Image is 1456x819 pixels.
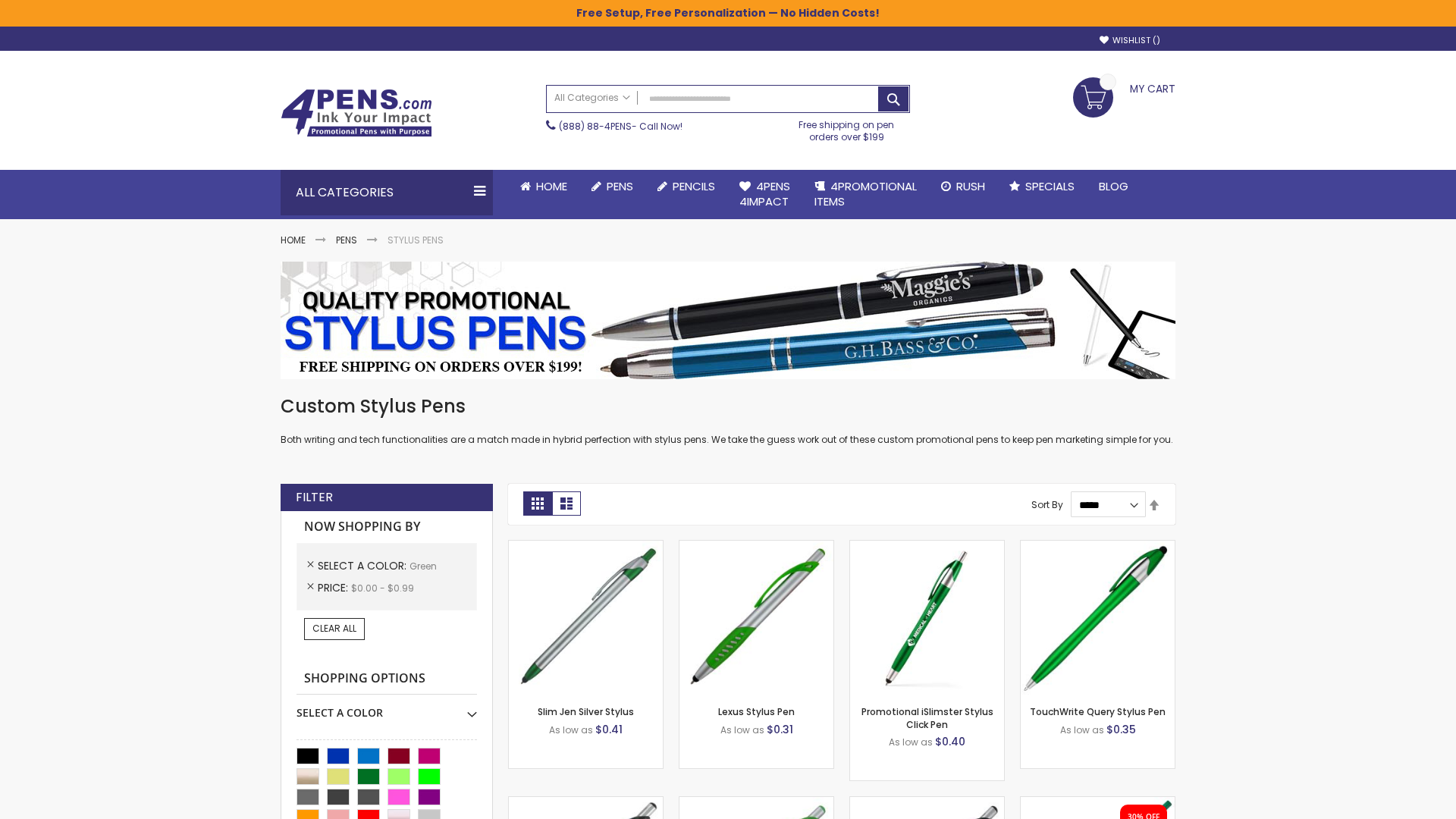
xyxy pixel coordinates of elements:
[297,695,477,720] div: Select A Color
[814,178,917,209] span: 4PROMOTIONAL ITEMS
[783,113,911,143] div: Free shipping on pen orders over $199
[1099,178,1128,194] span: Blog
[579,170,645,203] a: Pens
[547,86,638,111] a: All Categories
[1025,178,1075,194] span: Specials
[536,178,567,194] span: Home
[559,120,682,133] span: - Call Now!
[802,170,929,219] a: 4PROMOTIONALITEMS
[739,178,790,209] span: 4Pens 4impact
[554,92,630,104] span: All Categories
[850,540,1004,553] a: Promotional iSlimster Stylus Click Pen-Green
[559,120,632,133] a: (888) 88-4PENS
[523,491,552,516] strong: Grid
[281,170,493,215] div: All Categories
[409,560,437,573] span: Green
[673,178,715,194] span: Pencils
[645,170,727,203] a: Pencils
[281,234,306,246] a: Home
[281,394,1175,419] h1: Custom Stylus Pens
[929,170,997,203] a: Rush
[281,394,1175,447] div: Both writing and tech functionalities are a match made in hybrid perfection with stylus pens. We ...
[679,540,833,553] a: Lexus Stylus Pen-Green
[351,582,414,595] span: $0.00 - $0.99
[1060,723,1104,736] span: As low as
[889,736,933,748] span: As low as
[1100,35,1160,46] a: Wishlist
[336,234,357,246] a: Pens
[850,541,1004,695] img: Promotional iSlimster Stylus Click Pen-Green
[767,722,793,737] span: $0.31
[509,541,663,695] img: Slim Jen Silver Stylus-Green
[1021,540,1175,553] a: TouchWrite Query Stylus Pen-Green
[1106,722,1136,737] span: $0.35
[935,734,965,749] span: $0.40
[718,705,795,718] a: Lexus Stylus Pen
[318,558,409,573] span: Select A Color
[1087,170,1141,203] a: Blog
[297,663,477,695] strong: Shopping Options
[861,705,993,730] a: Promotional iSlimster Stylus Click Pen
[997,170,1087,203] a: Specials
[312,622,356,635] span: Clear All
[595,722,623,737] span: $0.41
[1021,796,1175,809] a: iSlimster II - Full Color-Green
[318,580,351,595] span: Price
[1030,705,1166,718] a: TouchWrite Query Stylus Pen
[509,796,663,809] a: Boston Stylus Pen-Green
[679,541,833,695] img: Lexus Stylus Pen-Green
[538,705,634,718] a: Slim Jen Silver Stylus
[297,511,477,543] strong: Now Shopping by
[607,178,633,194] span: Pens
[281,89,432,137] img: 4Pens Custom Pens and Promotional Products
[850,796,1004,809] a: Lexus Metallic Stylus Pen-Green
[956,178,985,194] span: Rush
[679,796,833,809] a: Boston Silver Stylus Pen-Green
[549,723,593,736] span: As low as
[1021,541,1175,695] img: TouchWrite Query Stylus Pen-Green
[720,723,764,736] span: As low as
[508,170,579,203] a: Home
[304,618,365,639] a: Clear All
[1031,498,1063,511] label: Sort By
[388,234,444,246] strong: Stylus Pens
[509,540,663,553] a: Slim Jen Silver Stylus-Green
[296,489,333,506] strong: Filter
[281,262,1175,379] img: Stylus Pens
[727,170,802,219] a: 4Pens4impact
